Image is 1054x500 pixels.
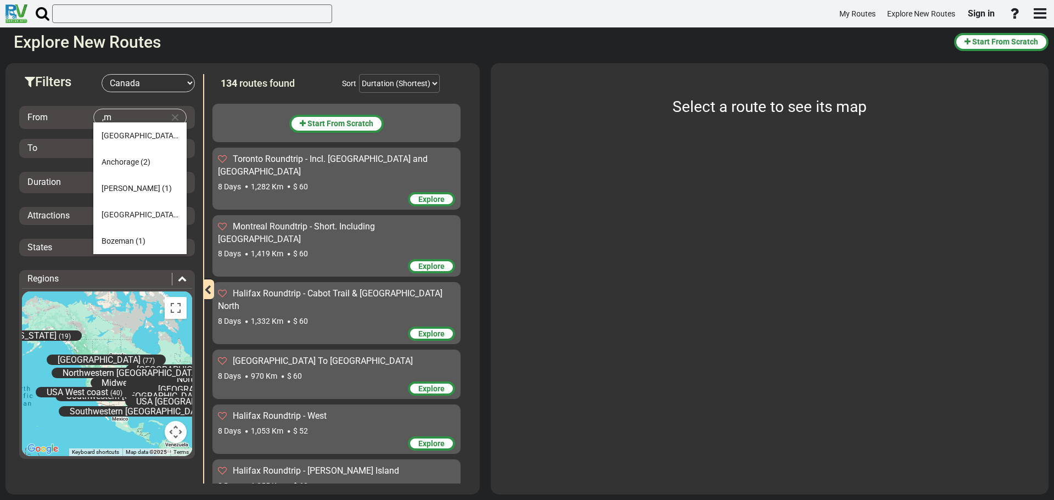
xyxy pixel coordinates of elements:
[177,131,187,140] span: (1)
[141,158,150,166] span: (2)
[93,175,187,201] li: [PERSON_NAME] (1)
[93,149,187,175] li: Anchorage (2)
[136,237,145,245] span: (1)
[102,237,134,245] span: Bozeman
[102,184,160,193] span: [PERSON_NAME]
[93,122,187,149] li: [GEOGRAPHIC_DATA] (1)
[102,158,139,166] span: Anchorage
[93,201,187,228] li: [GEOGRAPHIC_DATA] (6)
[177,210,187,219] span: (6)
[162,184,172,193] span: (1)
[102,131,178,140] span: [GEOGRAPHIC_DATA]
[102,210,178,219] span: [GEOGRAPHIC_DATA]
[93,228,187,254] li: Bozeman (1)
